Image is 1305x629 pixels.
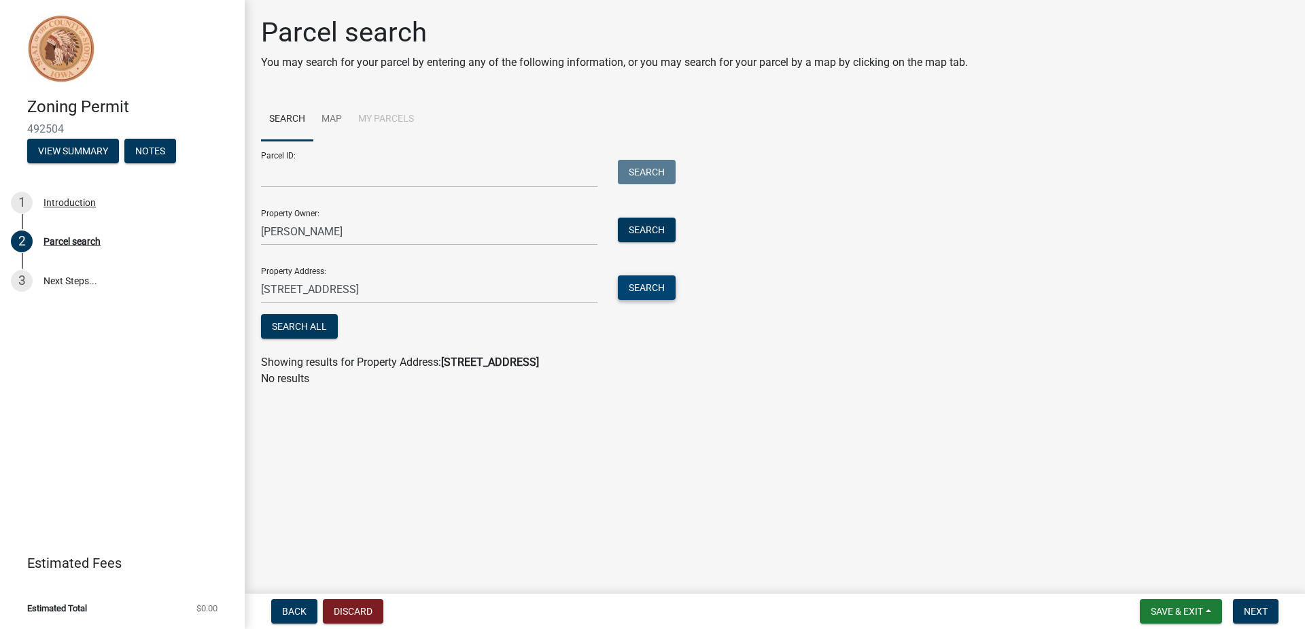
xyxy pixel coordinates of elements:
[271,599,317,624] button: Back
[27,14,95,83] img: Sioux County, Iowa
[261,314,338,339] button: Search All
[27,604,87,613] span: Estimated Total
[323,599,383,624] button: Discard
[261,371,1289,387] p: No results
[261,354,1289,371] div: Showing results for Property Address:
[1140,599,1222,624] button: Save & Exit
[313,98,350,141] a: Map
[27,139,119,163] button: View Summary
[1151,606,1203,617] span: Save & Exit
[196,604,217,613] span: $0.00
[124,139,176,163] button: Notes
[43,198,96,207] div: Introduction
[282,606,307,617] span: Back
[124,146,176,157] wm-modal-confirm: Notes
[11,231,33,252] div: 2
[1233,599,1278,624] button: Next
[618,275,676,300] button: Search
[43,237,101,246] div: Parcel search
[1244,606,1268,617] span: Next
[618,160,676,184] button: Search
[618,218,676,242] button: Search
[261,98,313,141] a: Search
[27,97,234,117] h4: Zoning Permit
[11,192,33,214] div: 1
[441,356,539,369] strong: [STREET_ADDRESS]
[261,16,968,49] h1: Parcel search
[27,122,217,135] span: 492504
[27,146,119,157] wm-modal-confirm: Summary
[11,549,223,577] a: Estimated Fees
[11,270,33,292] div: 3
[261,54,968,71] p: You may search for your parcel by entering any of the following information, or you may search fo...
